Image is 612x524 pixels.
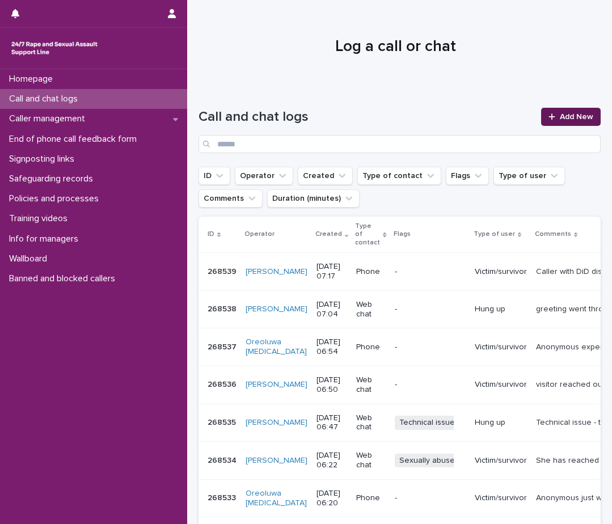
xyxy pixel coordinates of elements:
p: Signposting links [5,154,83,164]
p: [DATE] 07:04 [316,300,347,319]
p: Training videos [5,213,77,224]
p: 268535 [208,416,238,428]
p: [DATE] 06:54 [316,337,347,357]
p: 268539 [208,265,239,277]
p: Web chat [356,413,385,433]
a: [PERSON_NAME] [246,380,307,390]
a: [PERSON_NAME] [246,305,307,314]
p: Homepage [5,74,62,84]
p: - [395,493,466,503]
p: Policies and processes [5,193,108,204]
p: Hung up [475,305,527,314]
p: Comments [535,228,571,240]
p: [DATE] 06:20 [316,489,347,508]
p: Call and chat logs [5,94,87,104]
a: Oreoluwa [MEDICAL_DATA] [246,489,307,508]
button: Flags [446,167,489,185]
p: [DATE] 06:22 [316,451,347,470]
p: - [395,305,466,314]
p: End of phone call feedback form [5,134,146,145]
p: Web chat [356,375,385,395]
p: - [395,343,466,352]
p: - [395,267,466,277]
p: Victim/survivor [475,267,527,277]
p: Caller management [5,113,94,124]
p: 268534 [208,454,239,466]
p: Banned and blocked callers [5,273,124,284]
p: [DATE] 06:47 [316,413,347,433]
button: Comments [199,189,263,208]
p: Hung up [475,418,527,428]
button: Type of contact [357,167,441,185]
span: Technical issue - webchat [395,416,497,430]
p: Operator [244,228,275,240]
h1: Call and chat logs [199,109,534,125]
button: Duration (minutes) [267,189,360,208]
p: - [395,380,466,390]
p: 268537 [208,340,239,352]
a: Oreoluwa [MEDICAL_DATA] [246,337,307,357]
a: Add New [541,108,601,126]
span: Sexually abuse [395,454,459,468]
p: Phone [356,493,385,503]
input: Search [199,135,601,153]
h1: Log a call or chat [199,37,592,57]
a: [PERSON_NAME] [246,418,307,428]
p: Victim/survivor [475,456,527,466]
button: Operator [235,167,293,185]
p: Wallboard [5,253,56,264]
a: [PERSON_NAME] [246,267,307,277]
p: 268533 [208,491,238,503]
p: Flags [394,228,411,240]
a: [PERSON_NAME] [246,456,307,466]
span: Add New [560,113,593,121]
p: Safeguarding records [5,174,102,184]
p: Victim/survivor [475,493,527,503]
button: Type of user [493,167,565,185]
p: 268538 [208,302,239,314]
p: Web chat [356,451,385,470]
p: Web chat [356,300,385,319]
p: Created [315,228,342,240]
p: Victim/survivor [475,380,527,390]
p: Phone [356,343,385,352]
button: ID [199,167,230,185]
p: Info for managers [5,234,87,244]
p: 268536 [208,378,239,390]
p: [DATE] 07:17 [316,262,347,281]
p: Victim/survivor [475,343,527,352]
p: Type of user [474,228,515,240]
p: Phone [356,267,385,277]
p: ID [208,228,214,240]
img: rhQMoQhaT3yELyF149Cw [9,37,100,60]
p: [DATE] 06:50 [316,375,347,395]
button: Created [298,167,353,185]
p: Type of contact [355,220,380,249]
